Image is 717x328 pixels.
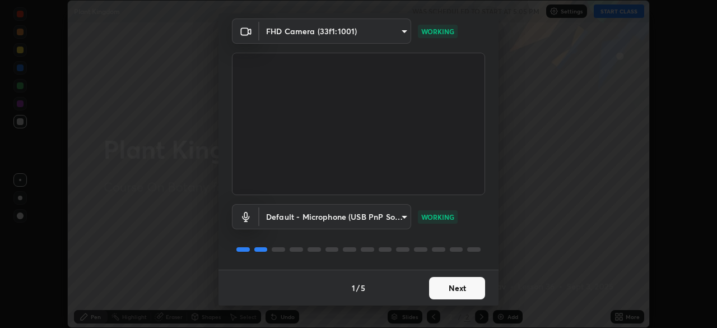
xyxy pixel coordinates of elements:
button: Next [429,277,485,299]
div: FHD Camera (33f1:1001) [259,19,411,44]
h4: 1 [352,282,355,294]
h4: 5 [361,282,365,294]
h4: / [356,282,360,294]
div: FHD Camera (33f1:1001) [259,204,411,229]
p: WORKING [421,26,454,36]
p: WORKING [421,212,454,222]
